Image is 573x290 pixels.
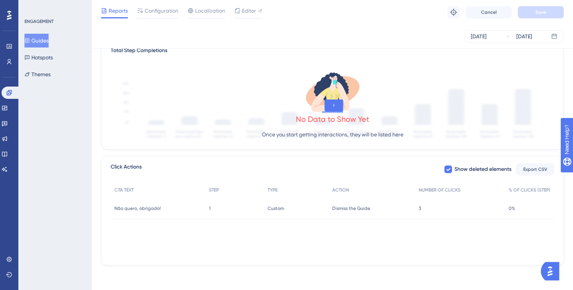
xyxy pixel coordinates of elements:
span: Dismiss the Guide [332,205,370,211]
span: ACTION [332,187,349,193]
p: Once you start getting interactions, they will be listed here [262,130,403,139]
span: 3 [419,205,421,211]
span: 1 [209,205,211,211]
iframe: UserGuiding AI Assistant Launcher [541,260,564,283]
span: % OF CLICKS (STEP) [509,187,550,193]
span: Não quero, obrigado! [114,205,161,211]
span: STEP [209,187,219,193]
span: Show deleted elements [454,165,511,174]
div: Total Step Completions [111,46,167,55]
span: Need Help? [18,2,48,11]
button: Guides [24,34,49,48]
span: Save [535,9,546,15]
div: [DATE] [516,32,532,41]
span: Editor [242,6,256,15]
div: ENGAGEMENT [24,18,54,25]
div: No Data to Show Yet [296,114,369,125]
span: Custom [268,205,284,211]
button: Save [518,6,564,18]
span: Localization [195,6,225,15]
button: Themes [24,67,51,81]
div: [DATE] [471,32,486,41]
span: TYPE [268,187,278,193]
span: Reports [109,6,128,15]
span: Cancel [481,9,497,15]
span: CTA TEXT [114,187,134,193]
button: Hotspots [24,51,53,64]
button: Cancel [466,6,512,18]
span: Configuration [145,6,178,15]
span: Click Actions [111,162,142,176]
span: Export CSV [523,166,547,172]
button: Export CSV [516,163,554,175]
span: NUMBER OF CLICKS [419,187,460,193]
span: 0% [509,205,515,211]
